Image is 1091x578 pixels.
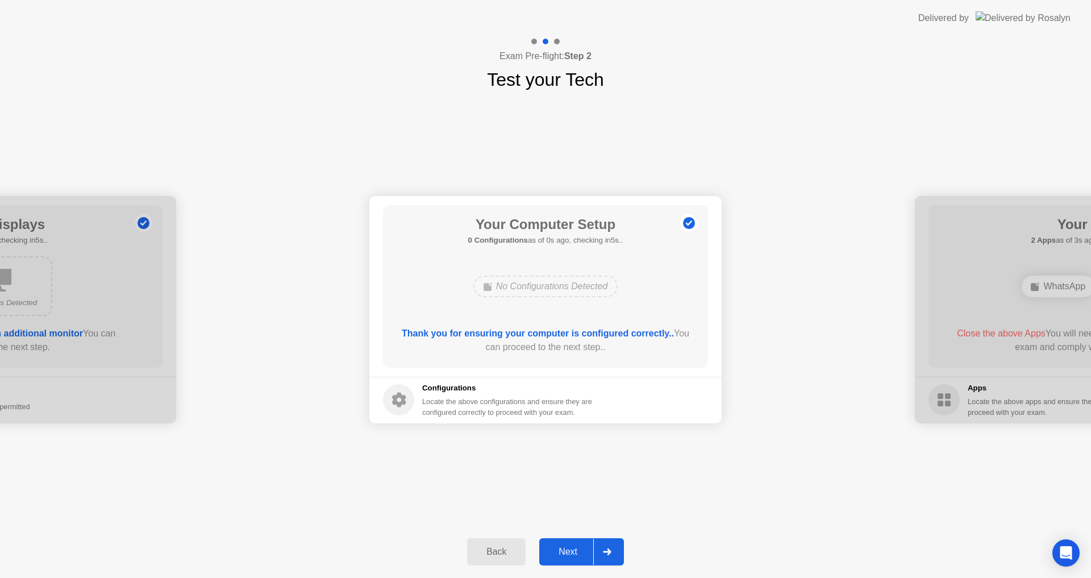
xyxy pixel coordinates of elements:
h1: Test your Tech [487,66,604,93]
button: Back [467,538,526,565]
h5: Configurations [422,382,594,394]
div: No Configurations Detected [473,276,618,297]
div: Next [543,547,593,557]
div: You can proceed to the next step.. [399,327,692,354]
h4: Exam Pre-flight: [499,49,592,63]
div: Back [470,547,522,557]
b: Step 2 [564,51,592,61]
h5: as of 0s ago, checking in5s.. [468,235,623,246]
div: Open Intercom Messenger [1052,539,1080,567]
button: Next [539,538,624,565]
img: Delivered by Rosalyn [976,11,1071,24]
div: Delivered by [918,11,969,25]
div: Locate the above configurations and ensure they are configured correctly to proceed with your exam. [422,396,594,418]
b: Thank you for ensuring your computer is configured correctly.. [402,328,674,338]
b: 0 Configurations [468,236,528,244]
h1: Your Computer Setup [468,214,623,235]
